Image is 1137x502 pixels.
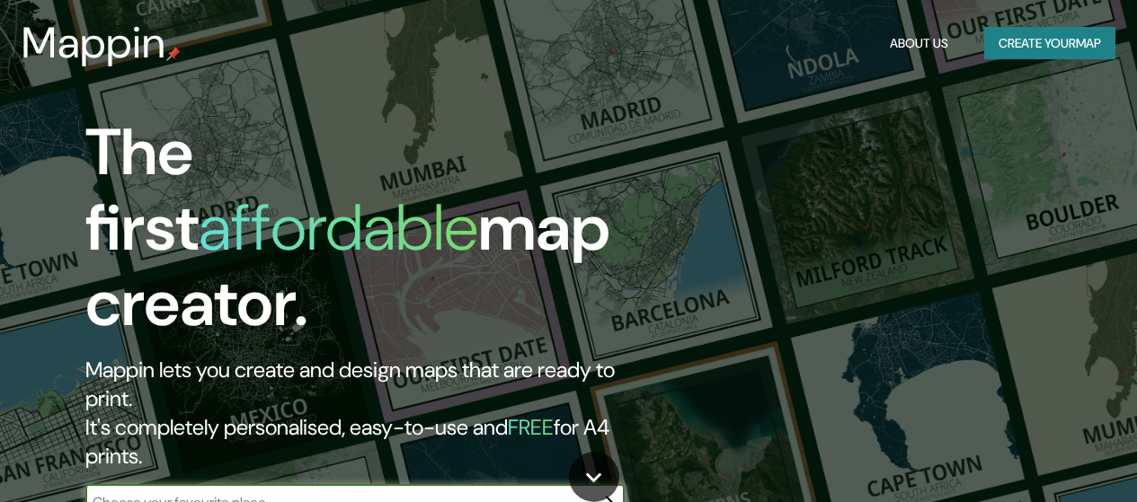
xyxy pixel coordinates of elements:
h1: affordable [199,186,478,269]
button: About Us [883,27,955,60]
h5: FREE [508,413,554,441]
h2: Mappin lets you create and design maps that are ready to print. It's completely personalised, eas... [85,356,654,471]
h1: The first map creator. [85,115,654,356]
img: mappin-pin [166,47,181,61]
h3: Mappin [22,18,166,68]
button: Create yourmap [984,27,1115,60]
